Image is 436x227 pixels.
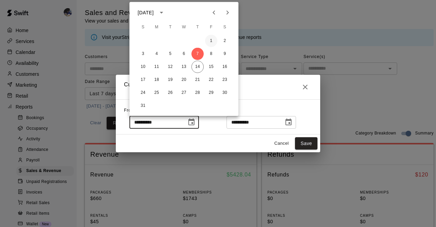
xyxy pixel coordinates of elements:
button: 11 [151,61,163,73]
button: Save [295,137,317,150]
button: 4 [151,48,163,60]
span: Wednesday [178,20,190,34]
button: calendar view is open, switch to year view [156,7,167,18]
button: 14 [191,61,204,73]
span: Tuesday [164,20,176,34]
span: Friday [205,20,217,34]
button: Choose date, selected date is Aug 14, 2025 [282,115,295,129]
button: 23 [219,74,231,86]
button: 17 [137,74,149,86]
button: 19 [164,74,176,86]
button: 25 [151,87,163,99]
h2: Custom Event Date [116,75,320,99]
button: 12 [164,61,176,73]
button: 16 [219,61,231,73]
button: 6 [178,48,190,60]
button: 18 [151,74,163,86]
div: [DATE] [138,9,154,16]
button: 10 [137,61,149,73]
button: 15 [205,61,217,73]
span: Monday [151,20,163,34]
button: 3 [137,48,149,60]
button: 29 [205,87,217,99]
button: 1 [205,35,217,47]
button: Next month [221,6,234,19]
button: 5 [164,48,176,60]
button: 7 [191,48,204,60]
span: From Date [124,108,146,113]
button: 27 [178,87,190,99]
button: Choose date, selected date is Aug 7, 2025 [185,115,198,129]
span: Thursday [191,20,204,34]
button: Previous month [207,6,221,19]
button: 9 [219,48,231,60]
button: Close [298,80,312,94]
button: 30 [219,87,231,99]
span: Saturday [219,20,231,34]
span: Sunday [137,20,149,34]
button: 26 [164,87,176,99]
button: 28 [191,87,204,99]
button: 8 [205,48,217,60]
button: 21 [191,74,204,86]
button: 24 [137,87,149,99]
button: 2 [219,35,231,47]
button: 20 [178,74,190,86]
button: 31 [137,100,149,112]
button: 22 [205,74,217,86]
button: 13 [178,61,190,73]
button: Cancel [270,138,292,149]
